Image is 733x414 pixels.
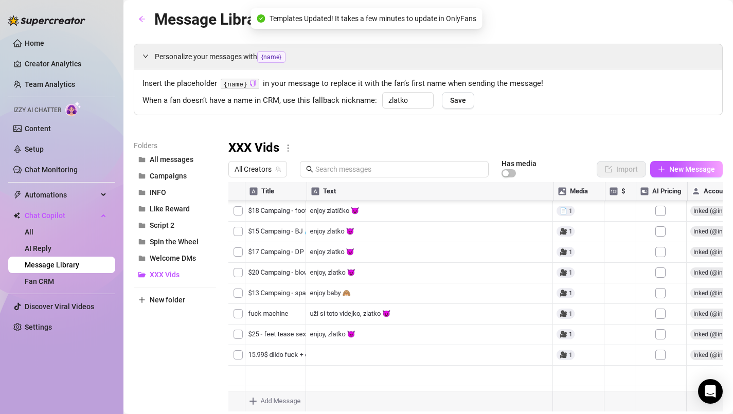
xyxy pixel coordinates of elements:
[150,271,180,279] span: XXX Vids
[134,266,216,283] button: XXX Vids
[150,188,166,196] span: INFO
[25,302,94,311] a: Discover Viral Videos
[25,261,79,269] a: Message Library
[65,101,81,116] img: AI Chatter
[25,124,51,133] a: Content
[13,191,22,199] span: thunderbolt
[13,212,20,219] img: Chat Copilot
[257,51,285,63] span: {name}
[25,207,98,224] span: Chat Copilot
[138,222,146,229] span: folder
[8,15,85,26] img: logo-BBDzfeDw.svg
[25,80,75,88] a: Team Analytics
[442,92,474,109] button: Save
[25,277,54,285] a: Fan CRM
[25,323,52,331] a: Settings
[138,205,146,212] span: folder
[134,201,216,217] button: Like Reward
[142,53,149,59] span: expanded
[134,217,216,233] button: Script 2
[669,165,715,173] span: New Message
[25,228,33,236] a: All
[275,166,281,172] span: team
[138,15,146,23] span: arrow-left
[150,205,190,213] span: Like Reward
[698,379,723,404] div: Open Intercom Messenger
[134,140,216,151] article: Folders
[249,80,256,87] button: Click to Copy
[138,172,146,179] span: folder
[138,271,146,278] span: folder-open
[315,164,482,175] input: Search messages
[25,145,44,153] a: Setup
[25,244,51,253] a: AI Reply
[138,255,146,262] span: folder
[138,296,146,303] span: plus
[283,143,293,153] span: more
[134,168,216,184] button: Campaigns
[502,160,537,167] article: Has media
[597,161,646,177] button: Import
[13,105,61,115] span: Izzy AI Chatter
[450,96,466,104] span: Save
[257,14,265,23] span: check-circle
[142,95,377,107] span: When a fan doesn’t have a name in CRM, use this fallback nickname:
[138,189,146,196] span: folder
[270,13,476,24] span: Templates Updated! It takes a few minutes to update in OnlyFans
[150,254,196,262] span: Welcome DMs
[134,184,216,201] button: INFO
[134,292,216,308] button: New folder
[150,221,174,229] span: Script 2
[658,166,665,173] span: plus
[142,78,714,90] span: Insert the placeholder in your message to replace it with the fan’s first name when sending the m...
[150,155,193,164] span: All messages
[25,39,44,47] a: Home
[134,233,216,250] button: Spin the Wheel
[25,56,107,72] a: Creator Analytics
[150,296,185,304] span: New folder
[221,79,259,89] code: {name}
[650,161,723,177] button: New Message
[228,140,279,156] h3: XXX Vids
[25,187,98,203] span: Automations
[138,156,146,163] span: folder
[154,7,269,31] article: Message Library
[134,250,216,266] button: Welcome DMs
[306,166,313,173] span: search
[249,80,256,86] span: copy
[155,51,714,63] span: Personalize your messages with
[25,166,78,174] a: Chat Monitoring
[150,172,187,180] span: Campaigns
[134,44,722,69] div: Personalize your messages with{name}
[235,161,281,177] span: All Creators
[138,238,146,245] span: folder
[134,151,216,168] button: All messages
[150,238,199,246] span: Spin the Wheel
